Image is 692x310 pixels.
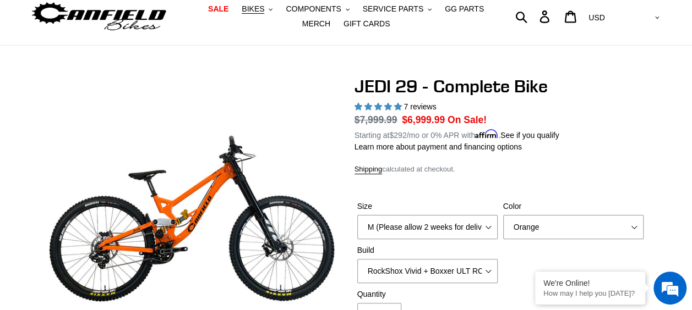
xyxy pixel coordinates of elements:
[448,113,487,127] span: On Sale!
[439,2,489,16] a: GG PARTS
[74,62,201,76] div: Chat with us now
[286,4,341,14] span: COMPONENTS
[280,2,355,16] button: COMPONENTS
[404,102,436,111] span: 7 reviews
[355,127,559,141] p: Starting at /mo or 0% APR with .
[543,279,637,287] div: We're Online!
[357,289,498,300] label: Quantity
[355,102,404,111] span: 5.00 stars
[475,129,498,139] span: Affirm
[208,4,228,14] span: SALE
[35,55,63,82] img: d_696896380_company_1647369064580_696896380
[357,245,498,256] label: Build
[344,19,390,29] span: GIFT CARDS
[500,131,559,140] a: See if you qualify - Learn more about Affirm Financing (opens in modal)
[402,114,445,125] span: $6,999.99
[355,76,646,97] h1: JEDI 29 - Complete Bike
[355,142,522,151] a: Learn more about payment and financing options
[389,131,406,140] span: $292
[297,16,336,31] a: MERCH
[357,2,437,16] button: SERVICE PARTS
[357,201,498,212] label: Size
[64,88,152,199] span: We're online!
[6,199,210,237] textarea: Type your message and hit 'Enter'
[543,289,637,297] p: How may I help you today?
[203,2,234,16] a: SALE
[355,164,646,175] div: calculated at checkout.
[363,4,423,14] span: SERVICE PARTS
[355,114,397,125] s: $7,999.99
[503,201,644,212] label: Color
[445,4,484,14] span: GG PARTS
[242,4,264,14] span: BIKES
[355,165,383,174] a: Shipping
[338,16,396,31] a: GIFT CARDS
[181,5,207,32] div: Minimize live chat window
[12,60,29,77] div: Navigation go back
[302,19,330,29] span: MERCH
[236,2,278,16] button: BIKES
